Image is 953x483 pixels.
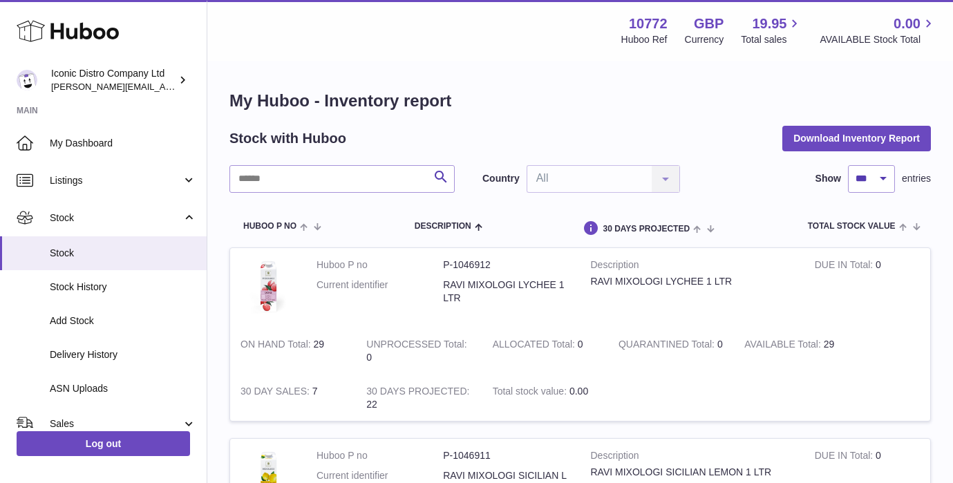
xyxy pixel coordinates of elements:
[815,172,841,185] label: Show
[356,375,482,422] td: 22
[591,258,794,275] strong: Description
[51,81,277,92] span: [PERSON_NAME][EMAIL_ADDRESS][DOMAIN_NAME]
[230,328,356,375] td: 29
[51,67,176,93] div: Iconic Distro Company Ltd
[50,382,196,395] span: ASN Uploads
[815,450,876,464] strong: DUE IN Total
[482,328,608,375] td: 0
[50,314,196,328] span: Add Stock
[50,348,196,361] span: Delivery History
[443,258,569,272] dd: P-1046912
[240,386,312,400] strong: 30 DAY SALES
[685,33,724,46] div: Currency
[50,281,196,294] span: Stock History
[240,339,314,353] strong: ON HAND Total
[366,339,466,353] strong: UNPROCESSED Total
[17,70,37,91] img: paul@iconicdistro.com
[569,386,588,397] span: 0.00
[356,328,482,375] td: 0
[50,137,196,150] span: My Dashboard
[741,15,802,46] a: 19.95 Total sales
[804,248,930,328] td: 0
[603,225,690,234] span: 30 DAYS PROJECTED
[317,258,443,272] dt: Huboo P no
[621,33,668,46] div: Huboo Ref
[443,449,569,462] dd: P-1046911
[366,386,469,400] strong: 30 DAYS PROJECTED
[50,174,182,187] span: Listings
[50,417,182,430] span: Sales
[317,278,443,305] dt: Current identifier
[815,259,876,274] strong: DUE IN Total
[717,339,723,350] span: 0
[820,15,936,46] a: 0.00 AVAILABLE Stock Total
[443,278,569,305] dd: RAVI MIXOLOGI LYCHEE 1 LTR
[493,339,578,353] strong: ALLOCATED Total
[50,247,196,260] span: Stock
[243,222,296,231] span: Huboo P no
[229,129,346,148] h2: Stock with Huboo
[50,211,182,225] span: Stock
[820,33,936,46] span: AVAILABLE Stock Total
[591,275,794,288] div: RAVI MIXOLOGI LYCHEE 1 LTR
[17,431,190,456] a: Log out
[619,339,717,353] strong: QUARANTINED Total
[591,466,794,479] div: RAVI MIXOLOGI SICILIAN LEMON 1 LTR
[902,172,931,185] span: entries
[240,258,296,314] img: product image
[694,15,724,33] strong: GBP
[482,172,520,185] label: Country
[229,90,931,112] h1: My Huboo - Inventory report
[317,449,443,462] dt: Huboo P no
[894,15,921,33] span: 0.00
[629,15,668,33] strong: 10772
[744,339,823,353] strong: AVAILABLE Total
[591,449,794,466] strong: Description
[415,222,471,231] span: Description
[808,222,896,231] span: Total stock value
[734,328,860,375] td: 29
[782,126,931,151] button: Download Inventory Report
[493,386,569,400] strong: Total stock value
[741,33,802,46] span: Total sales
[752,15,786,33] span: 19.95
[230,375,356,422] td: 7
